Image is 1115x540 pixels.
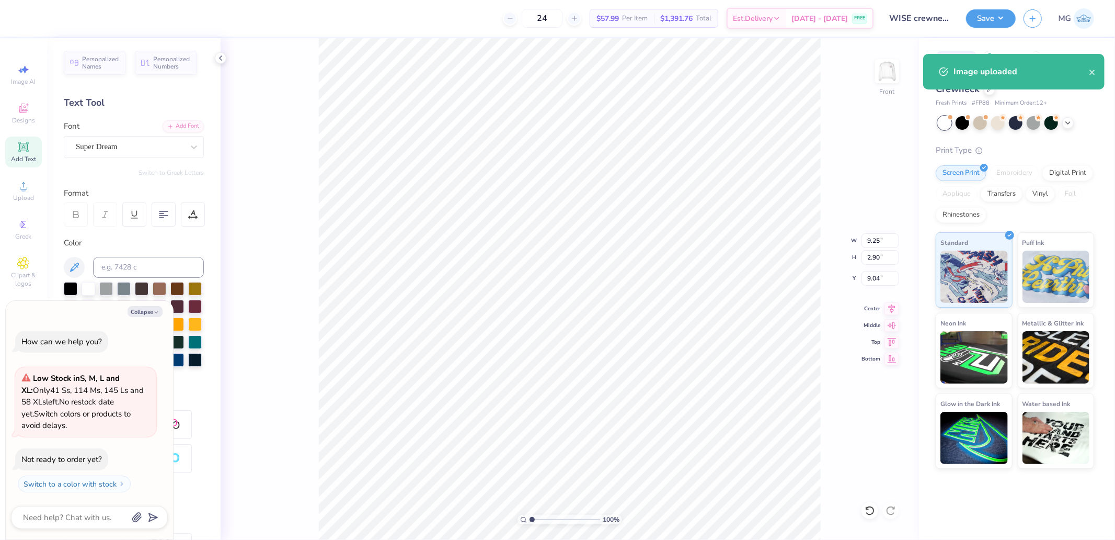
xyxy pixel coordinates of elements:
img: Metallic & Glitter Ink [1022,331,1090,384]
span: Image AI [12,77,36,86]
div: Rhinestones [936,207,986,223]
div: Add Font [163,120,204,132]
span: # FP88 [972,99,990,108]
span: $1,391.76 [660,13,693,24]
div: Digital Print [1042,165,1093,181]
div: How can we help you? [21,336,102,347]
input: e.g. 7428 c [93,257,204,278]
span: No restock date yet. [21,397,114,419]
label: Font [64,120,79,132]
span: Personalized Numbers [153,55,190,70]
span: Personalized Names [82,55,119,70]
img: Neon Ink [940,331,1008,384]
button: Switch to Greek Letters [139,168,204,177]
div: Image uploaded [953,65,1089,78]
span: Neon Ink [940,318,966,329]
div: Format [64,187,205,199]
input: Untitled Design [881,8,958,29]
span: Standard [940,237,968,248]
span: Middle [861,322,880,329]
span: Center [861,305,880,312]
span: Clipart & logos [5,271,42,288]
span: Total [696,13,711,24]
div: Transfers [981,186,1022,202]
span: Greek [16,232,32,241]
input: – – [522,9,562,28]
span: FREE [854,15,865,22]
span: Fresh Prints [936,99,967,108]
div: Embroidery [990,165,1039,181]
span: Metallic & Glitter Ink [1022,318,1084,329]
button: Switch to a color with stock [18,476,131,492]
img: Water based Ink [1022,412,1090,464]
span: Bottom [861,355,880,363]
span: Designs [12,116,35,125]
span: Glow in the Dark Ink [940,398,1000,409]
span: 100 % [603,515,619,524]
div: Applique [936,186,978,202]
button: close [1089,65,1096,78]
button: Collapse [128,306,163,317]
span: Add Text [11,155,36,163]
span: Est. Delivery [733,13,773,24]
div: Print Type [936,144,1094,156]
span: Only 41 Ss, 114 Ms, 145 Ls and 58 XLs left. Switch colors or products to avoid delays. [21,373,144,431]
span: Top [861,339,880,346]
div: Text Tool [64,96,204,110]
div: Not ready to order yet? [21,454,102,465]
span: Minimum Order: 12 + [995,99,1047,108]
span: [DATE] - [DATE] [791,13,848,24]
img: Front [877,61,898,82]
strong: Low Stock in S, M, L and XL : [21,373,120,396]
div: Vinyl [1026,186,1055,202]
div: Foil [1058,186,1083,202]
span: $57.99 [596,13,619,24]
span: Per Item [622,13,648,24]
img: Puff Ink [1022,251,1090,303]
span: Upload [13,194,34,202]
span: Water based Ink [1022,398,1071,409]
img: Glow in the Dark Ink [940,412,1008,464]
div: Front [880,87,895,96]
img: Switch to a color with stock [119,481,125,487]
img: Standard [940,251,1008,303]
span: Puff Ink [1022,237,1044,248]
div: Screen Print [936,165,986,181]
div: Color [64,237,204,249]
